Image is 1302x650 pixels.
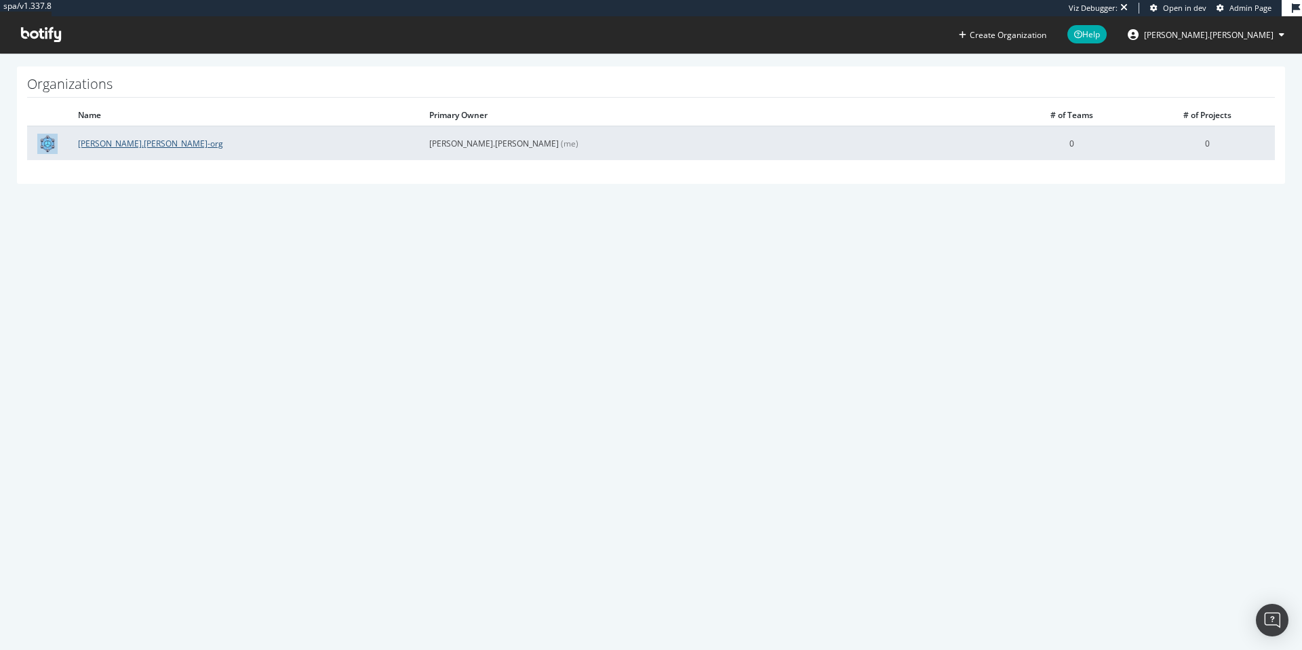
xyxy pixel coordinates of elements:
span: Open in dev [1163,3,1206,13]
th: # of Projects [1139,104,1275,126]
th: # of Teams [1004,104,1139,126]
img: dave.coppedge-org [37,134,58,154]
td: [PERSON_NAME].[PERSON_NAME] [419,126,1004,160]
h1: Organizations [27,77,1275,98]
button: Create Organization [958,28,1047,41]
span: Help [1067,25,1107,43]
span: (me) [561,138,578,149]
td: 0 [1004,126,1139,160]
a: Open in dev [1150,3,1206,14]
a: Admin Page [1217,3,1271,14]
th: Name [68,104,419,126]
div: Open Intercom Messenger [1256,604,1288,636]
button: [PERSON_NAME].[PERSON_NAME] [1117,24,1295,45]
a: [PERSON_NAME].[PERSON_NAME]-org [78,138,223,149]
td: 0 [1139,126,1275,160]
span: Admin Page [1229,3,1271,13]
div: Viz Debugger: [1069,3,1118,14]
span: dave.coppedge [1144,29,1274,41]
th: Primary Owner [419,104,1004,126]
